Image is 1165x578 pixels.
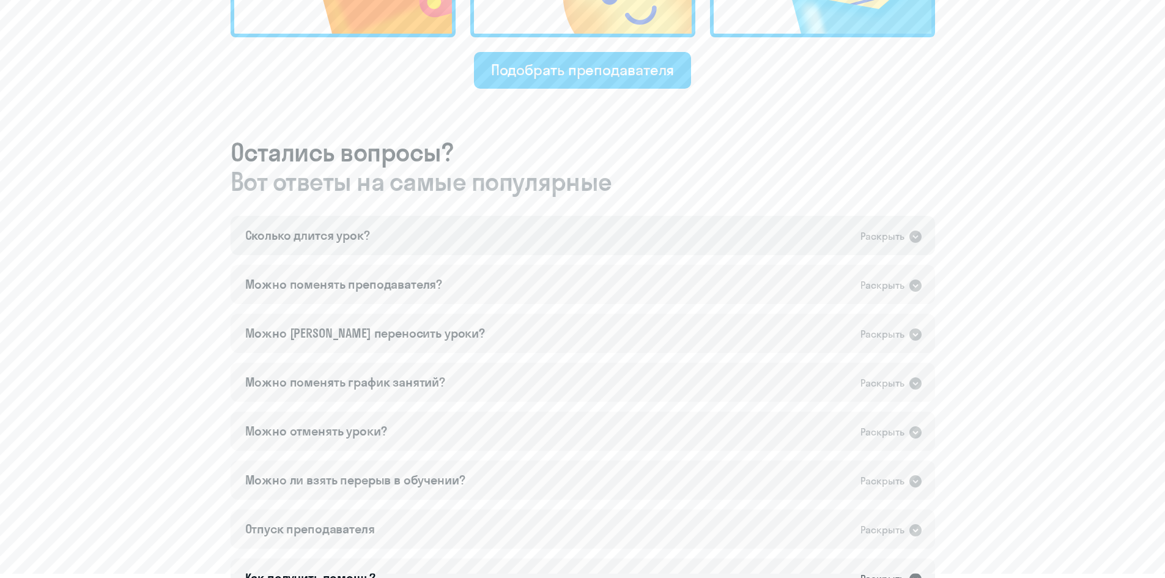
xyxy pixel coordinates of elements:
button: Подобрать преподавателя [474,52,692,89]
div: Можно поменять преподавателя? [245,276,443,293]
div: Раскрыть [860,278,904,293]
div: Отпуск преподавателя [245,521,375,538]
div: Раскрыть [860,376,904,391]
div: Можно поменять график занятий? [245,374,446,391]
div: Раскрыть [860,327,904,342]
div: Можно [PERSON_NAME] переносить уроки? [245,325,485,342]
div: Сколько длится урок? [245,227,370,244]
span: Вот ответы на самые популярные [231,167,935,196]
div: Раскрыть [860,473,904,489]
h3: Остались вопросы? [231,138,935,196]
div: Раскрыть [860,522,904,538]
div: Раскрыть [860,424,904,440]
div: Подобрать преподавателя [491,60,675,80]
div: Можно ли взять перерыв в обучении? [245,472,465,489]
div: Раскрыть [860,229,904,244]
div: Можно отменять уроки? [245,423,387,440]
